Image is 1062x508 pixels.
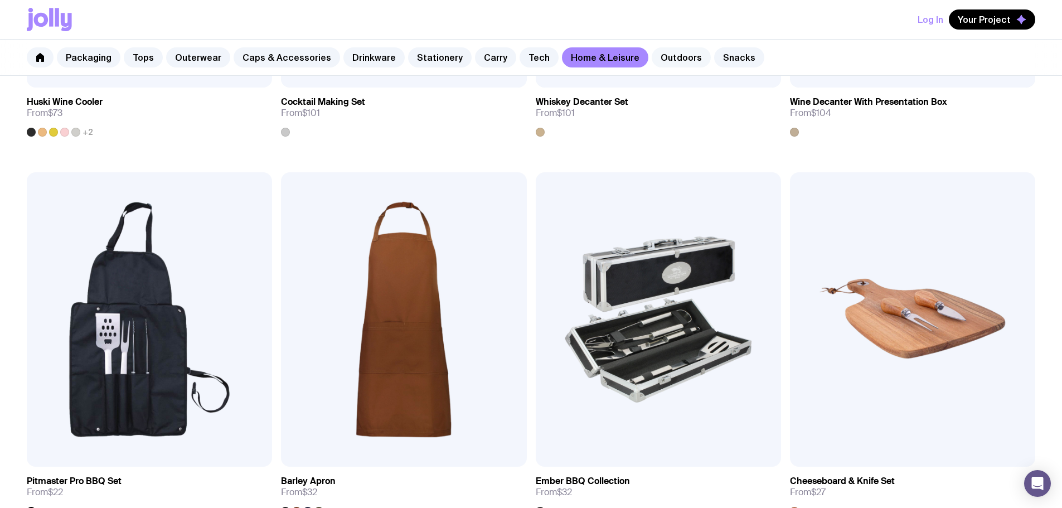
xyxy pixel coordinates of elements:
[557,107,575,119] span: $101
[166,47,230,67] a: Outerwear
[83,128,93,137] span: +2
[790,88,1035,137] a: Wine Decanter With Presentation BoxFrom$104
[536,108,575,119] span: From
[918,9,943,30] button: Log In
[27,108,62,119] span: From
[57,47,120,67] a: Packaging
[27,88,272,137] a: Huski Wine CoolerFrom$73+2
[790,487,826,498] span: From
[949,9,1035,30] button: Your Project
[811,107,831,119] span: $104
[281,476,336,487] h3: Barley Apron
[343,47,405,67] a: Drinkware
[281,88,526,137] a: Cocktail Making SetFrom$101
[557,486,572,498] span: $32
[281,487,317,498] span: From
[281,108,320,119] span: From
[536,96,628,108] h3: Whiskey Decanter Set
[408,47,472,67] a: Stationery
[475,47,516,67] a: Carry
[27,476,122,487] h3: Pitmaster Pro BBQ Set
[562,47,648,67] a: Home & Leisure
[536,476,630,487] h3: Ember BBQ Collection
[124,47,163,67] a: Tops
[234,47,340,67] a: Caps & Accessories
[48,486,63,498] span: $22
[302,107,320,119] span: $101
[652,47,711,67] a: Outdoors
[958,14,1011,25] span: Your Project
[536,487,572,498] span: From
[520,47,559,67] a: Tech
[790,96,947,108] h3: Wine Decanter With Presentation Box
[302,486,317,498] span: $32
[281,96,365,108] h3: Cocktail Making Set
[714,47,764,67] a: Snacks
[48,107,62,119] span: $73
[1024,470,1051,497] div: Open Intercom Messenger
[790,108,831,119] span: From
[811,486,826,498] span: $27
[27,487,63,498] span: From
[536,88,781,137] a: Whiskey Decanter SetFrom$101
[27,96,103,108] h3: Huski Wine Cooler
[790,476,895,487] h3: Cheeseboard & Knife Set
